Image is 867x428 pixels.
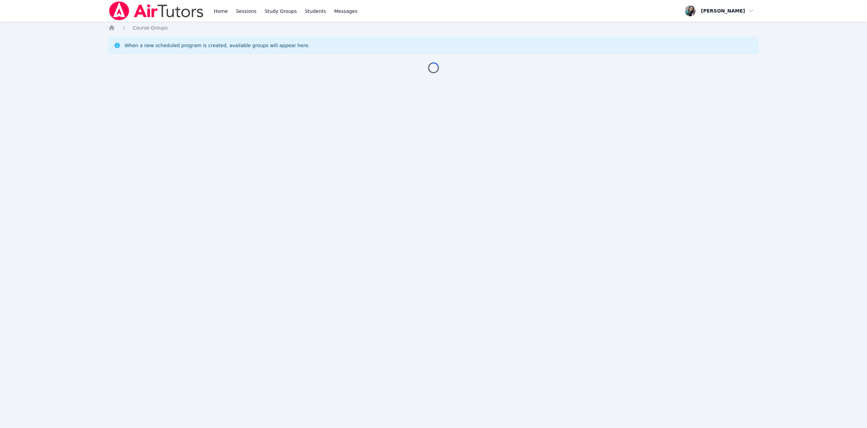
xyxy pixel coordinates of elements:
img: Air Tutors [108,1,204,20]
div: When a new scheduled program is created, available groups will appear here. [125,42,310,49]
span: Messages [334,8,358,15]
span: Course Groups [133,25,168,31]
nav: Breadcrumb [108,24,759,31]
a: Course Groups [133,24,168,31]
